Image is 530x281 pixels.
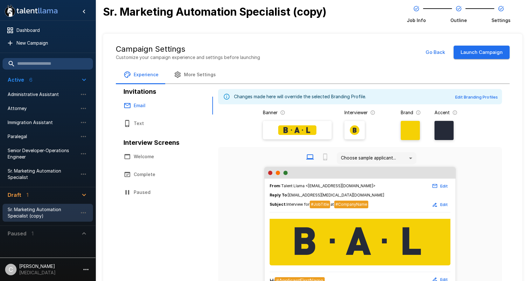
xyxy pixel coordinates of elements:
p: Brand [401,109,413,116]
b: From [270,183,280,188]
span: Settings [491,17,511,24]
img: Talent Llama [270,219,450,264]
svg: The primary color for buttons in branded interviews and emails. It should be a color that complem... [452,110,457,115]
p: Interviewer [344,109,368,116]
label: Banner Logo [263,121,332,139]
button: Complete [116,166,213,183]
svg: The background color for branded interviews and emails. It should be a color that complements you... [416,110,421,115]
button: Go Back [422,46,449,59]
button: Experience [116,66,166,84]
b: Subject [270,202,286,207]
span: at [330,202,334,207]
div: Choose sample applicant... [337,152,416,164]
button: Edit Branding Profiles [454,92,499,102]
span: : Talent Llama <[EMAIL_ADDRESS][DOMAIN_NAME]> [270,183,376,189]
button: Welcome [116,148,213,166]
span: #JobTitle [310,201,330,208]
button: Paused [116,183,213,201]
h5: Campaign Settings [116,44,260,54]
p: Customize your campaign experience and settings before launching [116,54,260,61]
img: Banner Logo [278,125,316,135]
button: Launch Campaign [454,46,510,59]
svg: The image that will show next to questions in your candidate interviews. It must be square and at... [370,110,375,115]
b: Sr. Marketing Automation Specialist (copy) [103,5,327,18]
svg: The banner version of your logo. Using your logo will enable customization of brand and accent co... [280,110,285,115]
span: Job Info [407,17,426,24]
b: Reply To [270,193,287,197]
span: Interview for [286,202,309,207]
button: Email [116,97,213,115]
button: Edit [430,200,450,210]
p: Banner [263,109,278,116]
div: Changes made here will override the selected Branding Profile. [234,91,366,102]
span: Outline [450,17,467,24]
button: More Settings [166,66,223,84]
button: Edit [430,181,450,191]
img: bal_avatar.png [350,125,359,135]
button: Text [116,115,213,132]
span: #CompanyName [334,201,368,208]
span: : [EMAIL_ADDRESS][MEDICAL_DATA][DOMAIN_NAME] [270,192,450,198]
p: Accent [435,109,450,116]
span: : [270,201,369,209]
